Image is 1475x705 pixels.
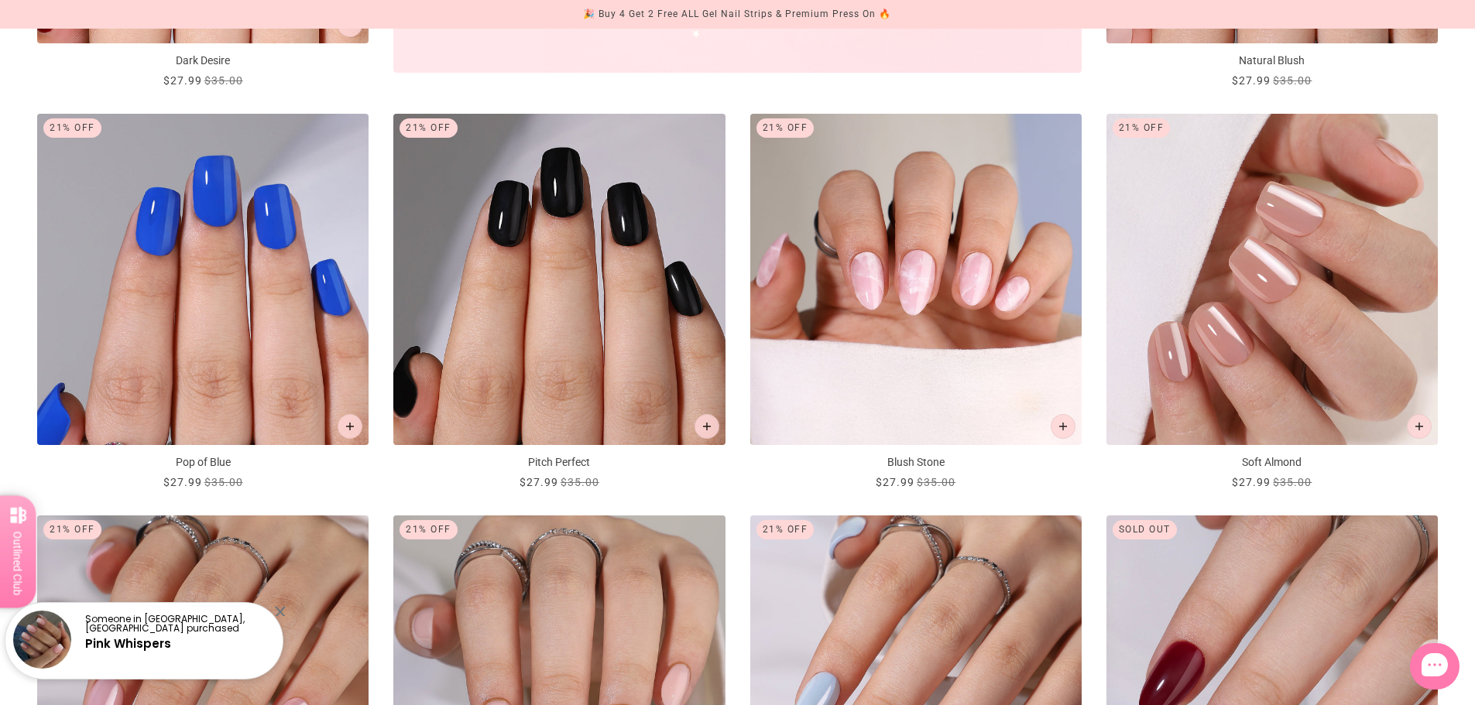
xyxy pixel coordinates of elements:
[750,114,1082,491] a: Blush Stone
[756,118,815,138] div: 21% Off
[1113,118,1171,138] div: 21% Off
[400,118,458,138] div: 21% Off
[1273,476,1312,488] span: $35.00
[37,114,369,491] a: Pop of Blue
[695,414,719,439] button: Add to cart
[917,476,955,488] span: $35.00
[204,74,243,87] span: $35.00
[1106,454,1438,471] p: Soft Almond
[1232,476,1271,488] span: $27.99
[1106,114,1438,445] img: soft-almond-press-on-manicure-2_700x.jpg
[1273,74,1312,87] span: $35.00
[37,53,369,69] p: Dark Desire
[756,520,815,539] div: 21% Off
[876,476,914,488] span: $27.99
[37,454,369,471] p: Pop of Blue
[338,414,362,439] button: Add to cart
[393,454,725,471] p: Pitch Perfect
[561,476,599,488] span: $35.00
[43,118,101,138] div: 21% Off
[520,476,558,488] span: $27.99
[1106,114,1438,491] a: Soft Almond
[393,114,725,491] a: Pitch Perfect
[85,635,171,652] a: Pink Whispers
[163,74,202,87] span: $27.99
[85,614,269,633] p: Someone in [GEOGRAPHIC_DATA], [GEOGRAPHIC_DATA] purchased
[1106,53,1438,69] p: Natural Blush
[204,476,243,488] span: $35.00
[1232,74,1271,87] span: $27.99
[583,6,891,22] div: 🎉 Buy 4 Get 2 Free ALL Gel Nail Strips & Premium Press On 🔥
[43,520,101,539] div: 21% Off
[1113,520,1177,539] div: Sold out
[1051,414,1075,439] button: Add to cart
[163,476,202,488] span: $27.99
[1407,414,1432,439] button: Add to cart
[750,454,1082,471] p: Blush Stone
[400,520,458,539] div: 21% Off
